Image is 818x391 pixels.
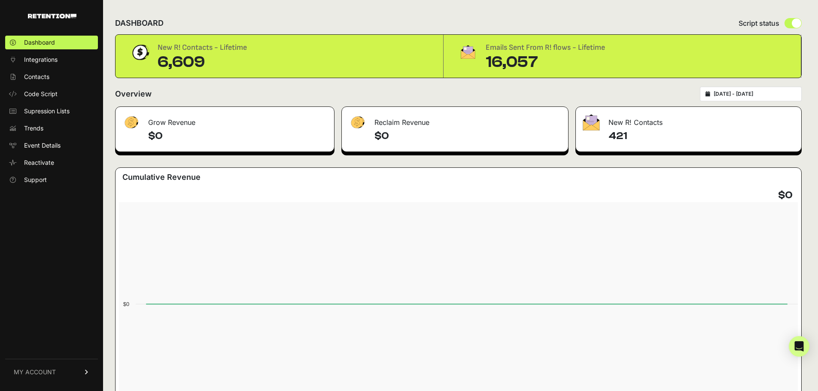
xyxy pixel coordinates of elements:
[24,141,61,150] span: Event Details
[24,73,49,81] span: Contacts
[5,53,98,67] a: Integrations
[789,336,809,357] div: Open Intercom Messenger
[5,139,98,152] a: Event Details
[342,107,568,133] div: Reclaim Revenue
[24,38,55,47] span: Dashboard
[158,42,247,54] div: New R! Contacts - Lifetime
[148,129,327,143] h4: $0
[158,54,247,71] div: 6,609
[5,87,98,101] a: Code Script
[374,129,561,143] h4: $0
[122,114,140,131] img: fa-dollar-13500eef13a19c4ab2b9ed9ad552e47b0d9fc28b02b83b90ba0e00f96d6372e9.png
[123,301,129,307] text: $0
[457,42,479,62] img: fa-envelope-19ae18322b30453b285274b1b8af3d052b27d846a4fbe8435d1a52b978f639a2.png
[349,114,366,131] img: fa-dollar-13500eef13a19c4ab2b9ed9ad552e47b0d9fc28b02b83b90ba0e00f96d6372e9.png
[28,14,76,18] img: Retention.com
[24,107,70,115] span: Supression Lists
[115,17,164,29] h2: DASHBOARD
[739,18,779,28] span: Script status
[5,104,98,118] a: Supression Lists
[5,121,98,135] a: Trends
[5,36,98,49] a: Dashboard
[129,42,151,63] img: dollar-coin-05c43ed7efb7bc0c12610022525b4bbbb207c7efeef5aecc26f025e68dcafac9.png
[24,176,47,184] span: Support
[778,188,793,202] h4: $0
[486,54,605,71] div: 16,057
[116,107,334,133] div: Grow Revenue
[14,368,56,376] span: MY ACCOUNT
[24,124,43,133] span: Trends
[583,114,600,130] img: fa-envelope-19ae18322b30453b285274b1b8af3d052b27d846a4fbe8435d1a52b978f639a2.png
[24,158,54,167] span: Reactivate
[608,129,794,143] h4: 421
[115,88,152,100] h2: Overview
[576,107,801,133] div: New R! Contacts
[122,171,201,183] h3: Cumulative Revenue
[5,173,98,187] a: Support
[5,156,98,170] a: Reactivate
[24,90,58,98] span: Code Script
[5,359,98,385] a: MY ACCOUNT
[486,42,605,54] div: Emails Sent From R! flows - Lifetime
[5,70,98,84] a: Contacts
[24,55,58,64] span: Integrations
